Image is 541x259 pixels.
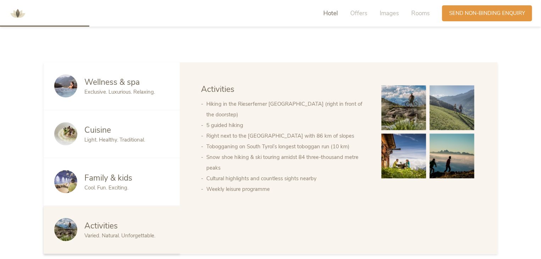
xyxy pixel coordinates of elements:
[201,84,234,95] span: Activities
[380,9,399,17] span: Images
[206,184,367,194] li: Weekly leisure programme
[350,9,367,17] span: Offers
[206,99,367,120] li: Hiking in the Rieserferner [GEOGRAPHIC_DATA] (right in front of the doorstep)
[411,9,430,17] span: Rooms
[84,232,155,239] span: Varied. Natural. Unforgettable.
[206,120,367,131] li: 5 guided hiking
[84,77,140,88] span: Wellness & spa
[84,184,128,191] span: Cool. Fun. Exciting.
[84,88,155,95] span: Exclusive. Luxurious. Relaxing.
[206,152,367,173] li: Snow shoe hiking & ski touring amidst 84 three-thousand metre peaks
[84,136,145,143] span: Light. Healthy. Traditional.
[206,141,367,152] li: Tobogganing on South Tyrol’s longest toboggan run (10 km)
[84,125,111,136] span: Cuisine
[84,220,118,231] span: Activities
[323,9,338,17] span: Hotel
[206,131,367,141] li: Right next to the [GEOGRAPHIC_DATA] with 86 km of slopes
[449,10,525,17] span: Send non-binding enquiry
[84,172,132,183] span: Family & kids
[206,173,367,184] li: Cultural highlights and countless sights nearby
[7,3,28,24] img: AMONTI & LUNARIS Wellnessresort
[7,11,28,16] a: AMONTI & LUNARIS Wellnessresort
